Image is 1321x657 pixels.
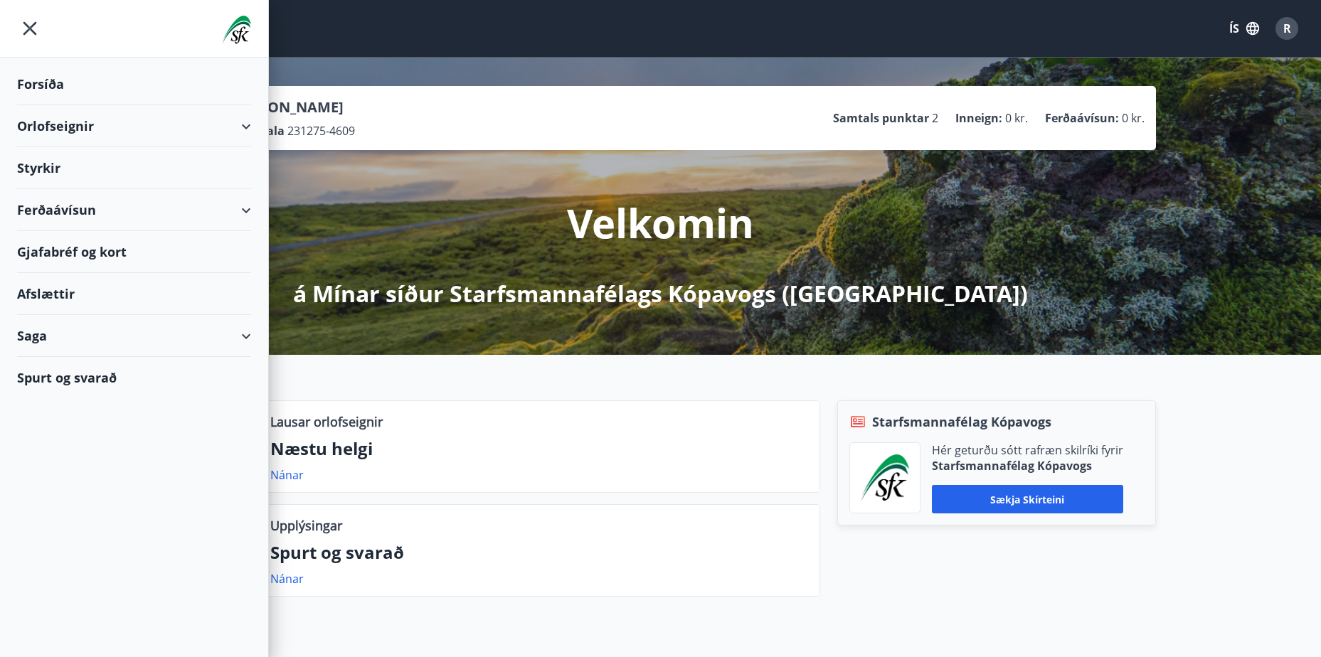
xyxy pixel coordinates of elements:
p: Samtals punktar [833,110,929,126]
div: Forsíða [17,63,251,105]
span: Starfsmannafélag Kópavogs [872,412,1051,431]
p: Ferðaávísun : [1045,110,1119,126]
span: 2 [932,110,938,126]
img: union_logo [222,16,251,44]
p: Hér geturðu sótt rafræn skilríki fyrir [932,442,1123,458]
p: [PERSON_NAME] [228,97,355,117]
button: R [1270,11,1304,46]
span: 231275-4609 [287,123,355,139]
div: Orlofseignir [17,105,251,147]
a: Nánar [270,571,304,587]
div: Spurt og svarað [17,357,251,398]
button: Sækja skírteini [932,485,1123,513]
p: Upplýsingar [270,516,342,535]
p: Næstu helgi [270,437,808,461]
div: Styrkir [17,147,251,189]
p: Inneign : [955,110,1002,126]
button: ÍS [1221,16,1267,41]
div: Afslættir [17,273,251,315]
span: 0 kr. [1005,110,1028,126]
p: Lausar orlofseignir [270,412,383,431]
a: Nánar [270,467,304,483]
div: Ferðaávísun [17,189,251,231]
span: 0 kr. [1122,110,1145,126]
p: Starfsmannafélag Kópavogs [932,458,1123,474]
div: Saga [17,315,251,357]
p: á Mínar síður Starfsmannafélags Kópavogs ([GEOGRAPHIC_DATA]) [293,278,1028,309]
button: menu [17,16,43,41]
span: R [1283,21,1291,36]
img: x5MjQkxwhnYn6YREZUTEa9Q4KsBUeQdWGts9Dj4O.png [861,454,909,501]
div: Gjafabréf og kort [17,231,251,273]
p: Spurt og svarað [270,540,808,565]
p: Velkomin [567,196,754,250]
